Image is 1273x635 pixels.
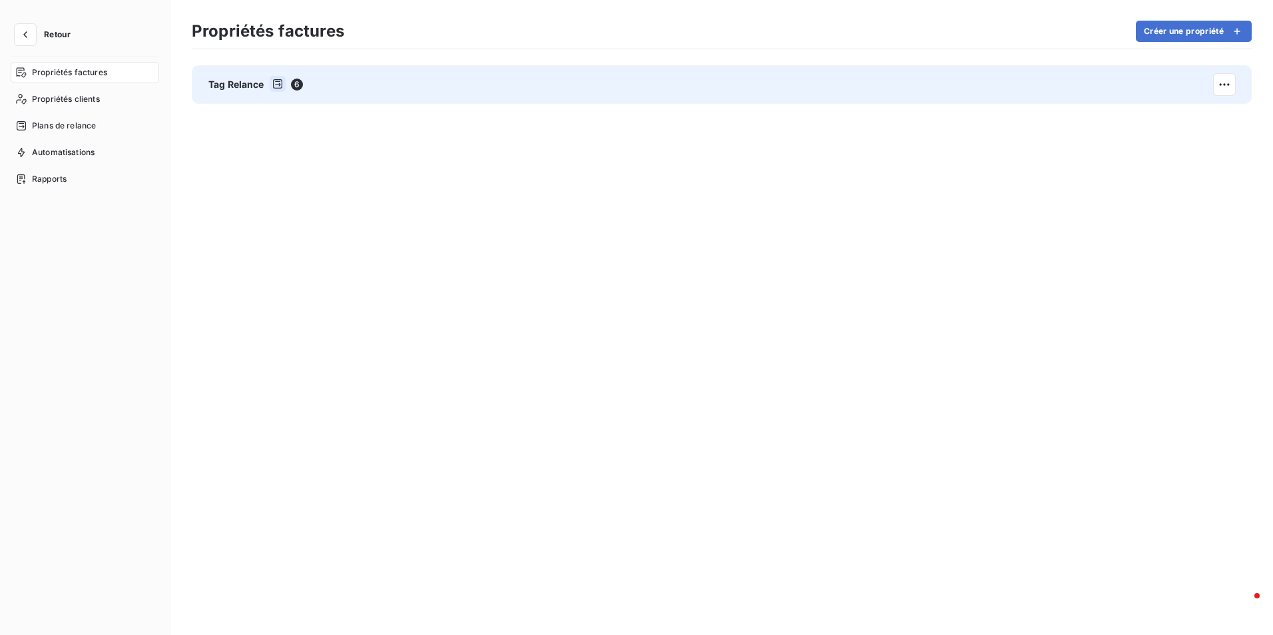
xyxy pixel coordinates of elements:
button: Créer une propriété [1136,21,1252,42]
a: Propriétés clients [11,89,159,110]
span: Propriétés factures [32,67,107,79]
button: Retour [11,24,81,45]
iframe: Intercom live chat [1228,590,1260,622]
span: Plans de relance [32,120,96,132]
span: Retour [44,31,71,39]
a: Propriétés factures [11,62,159,83]
span: 6 [291,79,303,91]
h3: Propriétés factures [192,19,344,43]
a: Rapports [11,168,159,190]
span: Automatisations [32,146,95,158]
span: Rapports [32,173,67,185]
a: Automatisations [11,142,159,163]
span: Tag Relance [208,78,264,91]
span: Propriétés clients [32,93,100,105]
a: Plans de relance [11,115,159,136]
